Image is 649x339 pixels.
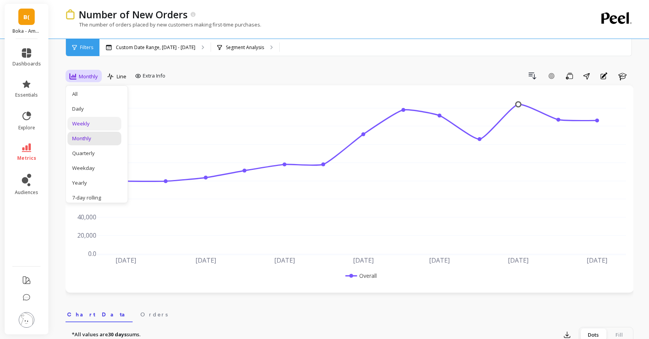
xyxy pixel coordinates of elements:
[66,9,75,19] img: header icon
[80,44,93,51] span: Filters
[72,135,117,142] div: Monthly
[18,125,35,131] span: explore
[15,92,38,98] span: essentials
[108,331,127,338] strong: 30 days
[140,311,168,318] span: Orders
[72,120,117,127] div: Weekly
[23,12,30,21] span: B(
[143,72,165,80] span: Extra Info
[116,44,195,51] p: Custom Date Range, [DATE] - [DATE]
[226,44,264,51] p: Segment Analysis
[66,304,633,322] nav: Tabs
[12,28,41,34] p: Boka - Amazon (Essor)
[19,312,34,328] img: profile picture
[67,311,131,318] span: Chart Data
[72,164,117,172] div: Weekday
[12,61,41,67] span: dashboards
[72,150,117,157] div: Quarterly
[79,8,188,21] p: Number of New Orders
[15,189,38,196] span: audiences
[72,90,117,98] div: All
[72,105,117,113] div: Daily
[79,73,98,80] span: Monthly
[72,194,117,201] div: 7-day rolling
[72,179,117,187] div: Yearly
[66,21,261,28] p: The number of orders placed by new customers making first-time purchases.
[117,73,126,80] span: Line
[72,331,140,339] p: *All values are sums.
[17,155,36,161] span: metrics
